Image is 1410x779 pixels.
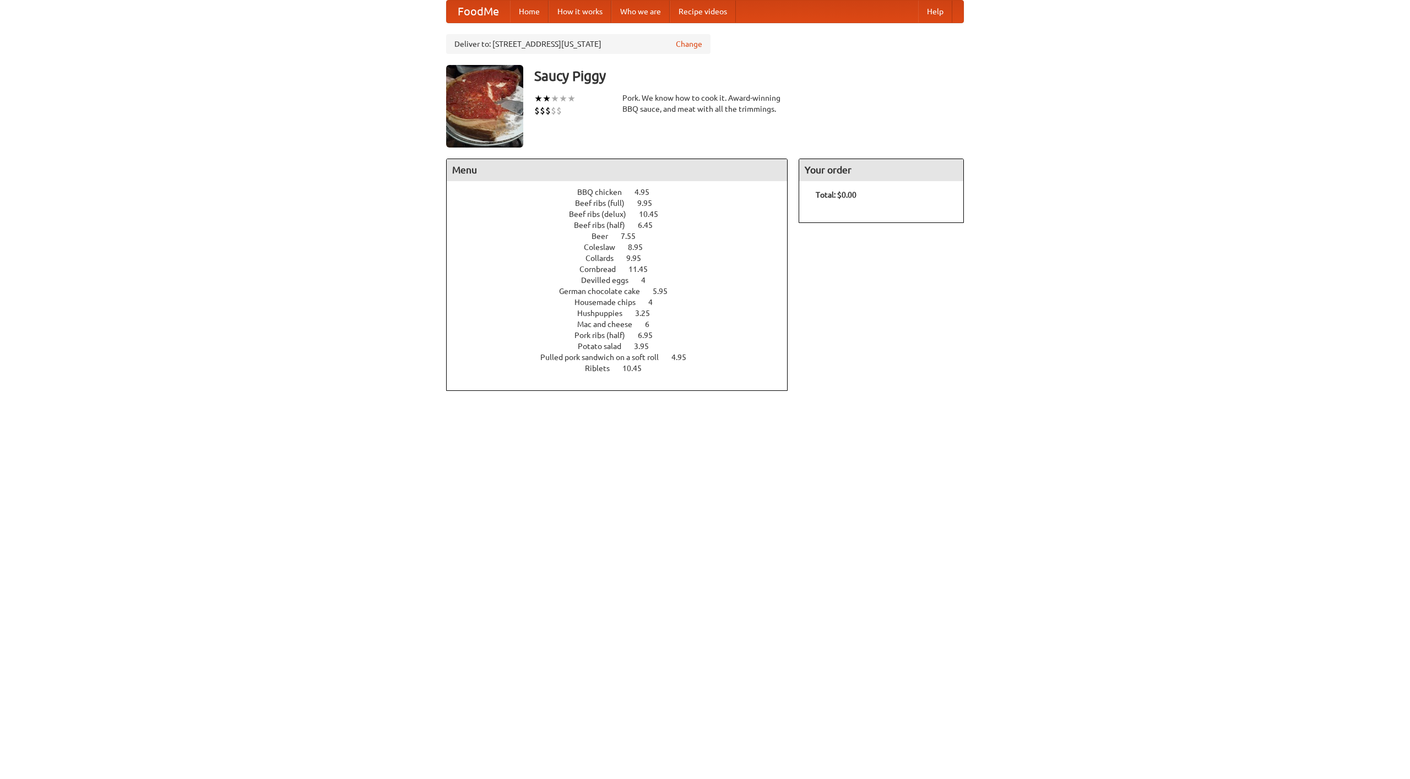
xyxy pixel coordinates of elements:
a: Housemade chips 4 [574,298,673,307]
b: Total: $0.00 [816,190,856,199]
span: Cornbread [579,265,627,274]
a: Help [918,1,952,23]
a: Recipe videos [670,1,736,23]
li: ★ [534,92,543,105]
a: Riblets 10.45 [585,364,662,373]
a: Who we are [611,1,670,23]
span: Beer [592,232,619,241]
span: Coleslaw [584,243,626,252]
span: Hushpuppies [577,309,633,318]
span: 6.95 [638,331,664,340]
span: Pork ribs (half) [574,331,636,340]
span: Pulled pork sandwich on a soft roll [540,353,670,362]
img: angular.jpg [446,65,523,148]
span: 5.95 [653,287,679,296]
h3: Saucy Piggy [534,65,964,87]
li: ★ [543,92,551,105]
a: BBQ chicken 4.95 [577,188,670,197]
li: $ [540,105,545,117]
span: 3.95 [634,342,660,351]
span: 6 [645,320,660,329]
span: Potato salad [578,342,632,351]
a: Cornbread 11.45 [579,265,668,274]
span: 8.95 [628,243,654,252]
span: Collards [585,254,625,263]
span: Beef ribs (half) [574,221,636,230]
span: Devilled eggs [581,276,639,285]
span: 10.45 [622,364,653,373]
span: BBQ chicken [577,188,633,197]
a: Pork ribs (half) 6.95 [574,331,673,340]
span: 7.55 [621,232,647,241]
span: German chocolate cake [559,287,651,296]
span: 4 [648,298,664,307]
a: Pulled pork sandwich on a soft roll 4.95 [540,353,707,362]
a: Beef ribs (full) 9.95 [575,199,673,208]
span: 9.95 [637,199,663,208]
span: 3.25 [635,309,661,318]
span: 9.95 [626,254,652,263]
a: Coleslaw 8.95 [584,243,663,252]
div: Deliver to: [STREET_ADDRESS][US_STATE] [446,34,711,54]
span: 6.45 [638,221,664,230]
span: 10.45 [639,210,669,219]
span: Beef ribs (delux) [569,210,637,219]
h4: Menu [447,159,787,181]
span: 4.95 [671,353,697,362]
h4: Your order [799,159,963,181]
a: Change [676,39,702,50]
li: $ [545,105,551,117]
li: ★ [551,92,559,105]
span: Riblets [585,364,621,373]
a: Beef ribs (half) 6.45 [574,221,673,230]
a: Hushpuppies 3.25 [577,309,670,318]
a: FoodMe [447,1,510,23]
span: Mac and cheese [577,320,643,329]
a: Beef ribs (delux) 10.45 [569,210,679,219]
li: $ [556,105,562,117]
span: 11.45 [628,265,659,274]
span: 4 [641,276,657,285]
a: Collards 9.95 [585,254,661,263]
a: Devilled eggs 4 [581,276,666,285]
span: Beef ribs (full) [575,199,636,208]
a: How it works [549,1,611,23]
a: Home [510,1,549,23]
span: Housemade chips [574,298,647,307]
a: Mac and cheese 6 [577,320,670,329]
li: $ [551,105,556,117]
a: Potato salad 3.95 [578,342,669,351]
li: $ [534,105,540,117]
div: Pork. We know how to cook it. Award-winning BBQ sauce, and meat with all the trimmings. [622,92,788,115]
span: 4.95 [634,188,660,197]
li: ★ [567,92,576,105]
a: German chocolate cake 5.95 [559,287,688,296]
li: ★ [559,92,567,105]
a: Beer 7.55 [592,232,656,241]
